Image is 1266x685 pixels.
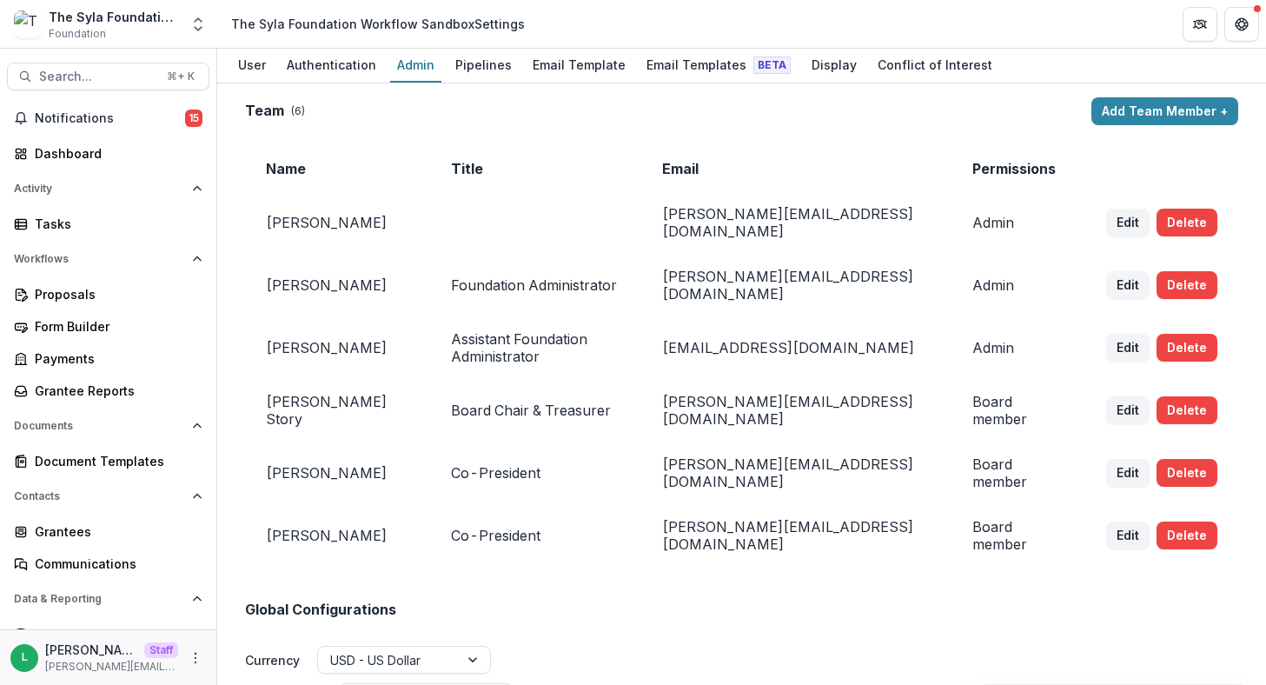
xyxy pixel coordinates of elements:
[641,191,952,254] td: [PERSON_NAME][EMAIL_ADDRESS][DOMAIN_NAME]
[245,146,430,191] td: Name
[7,312,209,341] a: Form Builder
[641,504,952,567] td: [PERSON_NAME][EMAIL_ADDRESS][DOMAIN_NAME]
[245,504,430,567] td: [PERSON_NAME]
[753,57,791,74] span: Beta
[390,49,441,83] a: Admin
[245,316,430,379] td: [PERSON_NAME]
[430,442,640,504] td: Co-President
[14,253,185,265] span: Workflows
[144,642,178,658] p: Staff
[951,504,1085,567] td: Board member
[22,652,28,663] div: Lucy
[35,555,196,573] div: Communications
[7,482,209,510] button: Open Contacts
[871,49,999,83] a: Conflict of Interest
[430,379,640,442] td: Board Chair & Treasurer
[951,254,1085,316] td: Admin
[7,104,209,132] button: Notifications15
[14,10,42,38] img: The Syla Foundation Workflow Sandbox
[1183,7,1217,42] button: Partners
[430,504,640,567] td: Co-President
[448,52,519,77] div: Pipelines
[951,379,1085,442] td: Board member
[245,191,430,254] td: [PERSON_NAME]
[231,49,273,83] a: User
[7,63,209,90] button: Search...
[7,175,209,203] button: Open Activity
[641,146,952,191] td: Email
[7,447,209,476] a: Document Templates
[871,52,999,77] div: Conflict of Interest
[1157,459,1217,487] button: Delete
[7,344,209,373] a: Payments
[7,245,209,273] button: Open Workflows
[430,316,640,379] td: Assistant Foundation Administrator
[231,15,525,33] div: The Syla Foundation Workflow Sandbox Settings
[280,49,383,83] a: Authentication
[1106,334,1150,362] button: Edit
[291,103,305,119] p: ( 6 )
[1224,7,1259,42] button: Get Help
[641,254,952,316] td: [PERSON_NAME][EMAIL_ADDRESS][DOMAIN_NAME]
[641,442,952,504] td: [PERSON_NAME][EMAIL_ADDRESS][DOMAIN_NAME]
[185,648,206,668] button: More
[49,26,106,42] span: Foundation
[185,110,202,127] span: 15
[245,442,430,504] td: [PERSON_NAME]
[14,490,185,502] span: Contacts
[641,316,952,379] td: [EMAIL_ADDRESS][DOMAIN_NAME]
[7,139,209,168] a: Dashboard
[1157,334,1217,362] button: Delete
[163,67,198,86] div: ⌘ + K
[35,522,196,541] div: Grantees
[7,517,209,546] a: Grantees
[245,651,300,669] label: Currency
[805,49,864,83] a: Display
[430,146,640,191] td: Title
[45,659,178,675] p: [PERSON_NAME][EMAIL_ADDRESS][DOMAIN_NAME]
[245,103,284,119] h2: Team
[45,641,137,659] p: [PERSON_NAME]
[7,209,209,238] a: Tasks
[1157,271,1217,299] button: Delete
[186,7,210,42] button: Open entity switcher
[526,49,633,83] a: Email Template
[35,382,196,400] div: Grantee Reports
[1106,209,1150,236] button: Edit
[7,280,209,309] a: Proposals
[640,52,798,77] div: Email Templates
[35,144,196,163] div: Dashboard
[640,49,798,83] a: Email Templates Beta
[35,111,185,126] span: Notifications
[35,215,196,233] div: Tasks
[245,254,430,316] td: [PERSON_NAME]
[1091,97,1238,125] button: Add Team Member +
[951,442,1085,504] td: Board member
[526,52,633,77] div: Email Template
[35,349,196,368] div: Payments
[39,70,156,84] span: Search...
[951,146,1085,191] td: Permissions
[245,379,430,442] td: [PERSON_NAME] Story
[1106,459,1150,487] button: Edit
[14,420,185,432] span: Documents
[7,412,209,440] button: Open Documents
[430,254,640,316] td: Foundation Administrator
[35,625,196,643] div: Dashboard
[49,8,179,26] div: The Syla Foundation Workflow Sandbox
[7,585,209,613] button: Open Data & Reporting
[1157,396,1217,424] button: Delete
[390,52,441,77] div: Admin
[231,52,273,77] div: User
[641,379,952,442] td: [PERSON_NAME][EMAIL_ADDRESS][DOMAIN_NAME]
[35,285,196,303] div: Proposals
[1106,396,1150,424] button: Edit
[224,11,532,37] nav: breadcrumb
[245,602,396,618] h2: Global Configurations
[14,183,185,195] span: Activity
[7,620,209,648] a: Dashboard
[805,52,864,77] div: Display
[951,191,1085,254] td: Admin
[448,49,519,83] a: Pipelines
[1157,522,1217,549] button: Delete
